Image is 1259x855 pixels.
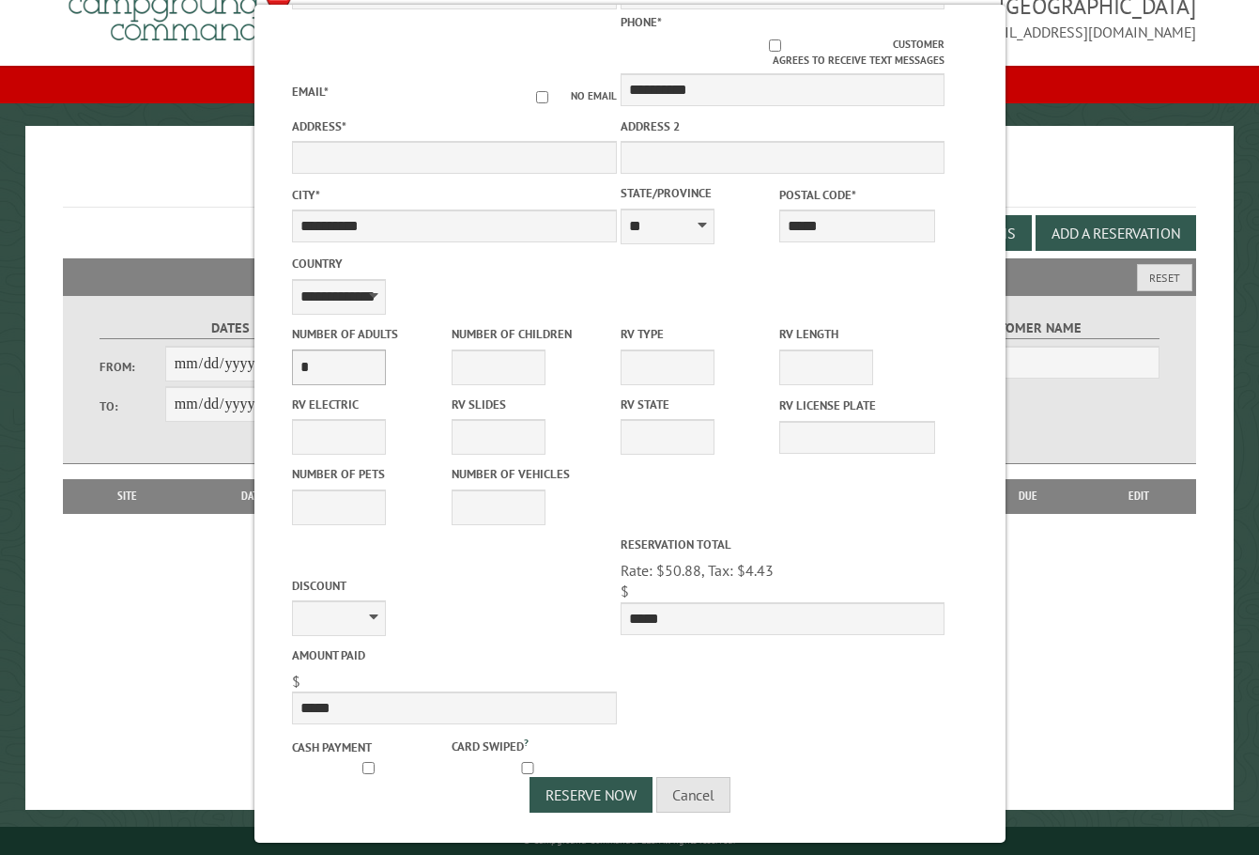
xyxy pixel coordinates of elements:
[620,582,628,600] span: $
[1137,264,1192,291] button: Reset
[100,318,360,339] label: Dates
[63,258,1196,294] h2: Filters
[530,777,653,813] button: Reserve Now
[451,465,606,483] label: Number of Vehicles
[779,325,935,343] label: RV Length
[523,834,735,847] small: © Campground Commander LLC. All rights reserved.
[513,88,616,104] label: No email
[1082,479,1196,513] th: Edit
[292,646,616,664] label: Amount paid
[523,736,528,749] a: ?
[100,397,164,415] label: To:
[779,186,935,204] label: Postal Code
[183,479,329,513] th: Dates
[292,325,448,343] label: Number of Adults
[620,561,773,580] span: Rate: $50.88, Tax: $4.43
[292,396,448,413] label: RV Electric
[975,479,1082,513] th: Due
[656,777,730,813] button: Cancel
[620,396,775,413] label: RV State
[292,117,616,135] label: Address
[620,325,775,343] label: RV Type
[1036,215,1196,251] button: Add a Reservation
[620,184,775,202] label: State/Province
[620,117,944,135] label: Address 2
[292,672,300,691] span: $
[292,84,329,100] label: Email
[100,358,164,376] label: From:
[513,91,570,103] input: No email
[779,396,935,414] label: RV License Plate
[63,156,1196,208] h1: Reservations
[451,325,606,343] label: Number of Children
[292,577,616,595] label: Discount
[292,738,448,756] label: Cash payment
[451,735,606,755] label: Card swiped
[898,318,1159,339] label: Customer Name
[620,37,944,69] label: Customer agrees to receive text messages
[657,39,893,52] input: Customer agrees to receive text messages
[292,186,616,204] label: City
[292,465,448,483] label: Number of Pets
[620,536,944,553] label: Reservation Total
[451,396,606,413] label: RV Slides
[620,14,661,30] label: Phone
[72,479,183,513] th: Site
[292,255,616,272] label: Country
